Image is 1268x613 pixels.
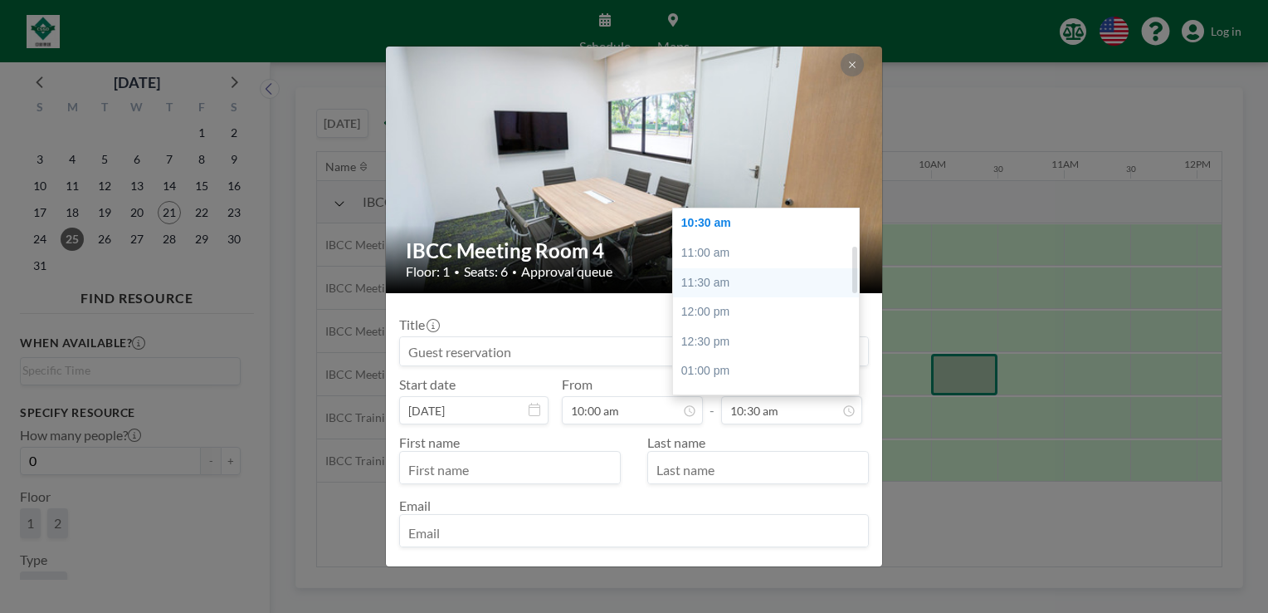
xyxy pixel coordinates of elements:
[647,434,705,450] label: Last name
[562,376,593,393] label: From
[464,263,508,280] span: Seats: 6
[673,327,867,357] div: 12:30 pm
[400,337,868,365] input: Guest reservation
[673,386,867,416] div: 01:30 pm
[399,434,460,450] label: First name
[406,263,450,280] span: Floor: 1
[400,455,620,483] input: First name
[400,518,868,547] input: Email
[399,316,438,333] label: Title
[521,263,612,280] span: Approval queue
[399,498,431,513] label: Email
[710,382,714,419] span: -
[406,238,864,263] h2: IBCC Meeting Room 4
[673,208,867,238] div: 10:30 am
[648,455,868,483] input: Last name
[454,266,460,278] span: •
[673,297,867,327] div: 12:00 pm
[673,238,867,268] div: 11:00 am
[673,268,867,298] div: 11:30 am
[399,376,456,393] label: Start date
[673,356,867,386] div: 01:00 pm
[386,4,884,336] img: 537.jpg
[512,267,517,277] span: •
